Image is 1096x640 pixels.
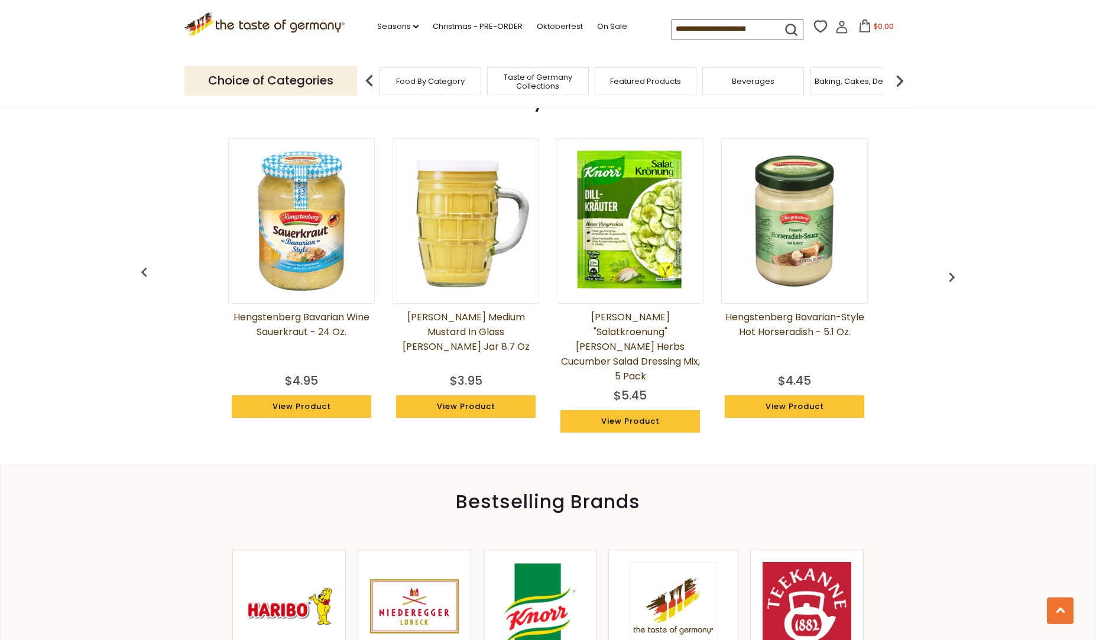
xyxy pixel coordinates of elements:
img: Hengstenberg Bavarian-style Hot Horseradish - 5.1 oz. [722,148,867,294]
a: [PERSON_NAME] "Salatkroenung" [PERSON_NAME] Herbs Cucumber Salad Dressing Mix, 5 pack [557,310,703,384]
a: View Product [396,395,536,418]
a: View Product [232,395,371,418]
a: Beverages [732,77,774,86]
img: previous arrow [942,268,961,287]
a: On Sale [597,20,627,33]
img: Hengstenberg Bavarian Wine Sauerkraut - 24 oz. [229,148,374,294]
div: $4.95 [285,372,318,389]
a: Oktoberfest [537,20,583,33]
a: Taste of Germany Collections [491,73,585,90]
a: Hengstenberg Bavarian-style Hot Horseradish - 5.1 oz. [721,310,868,369]
a: View Product [725,395,864,418]
img: previous arrow [135,263,154,282]
button: $0.00 [851,20,901,37]
a: Featured Products [610,77,681,86]
a: Food By Category [396,77,465,86]
img: previous arrow [358,69,381,93]
a: [PERSON_NAME] Medium Mustard in Glass [PERSON_NAME] Jar 8.7 oz [393,310,539,369]
img: Kuehne Medium Mustard in Glass Stein Jar 8.7 oz [393,148,539,294]
div: $5.45 [614,386,647,404]
a: View Product [560,410,700,433]
div: $4.45 [778,372,811,389]
img: Knorr [557,148,703,294]
a: Seasons [377,20,419,33]
a: Baking, Cakes, Desserts [815,77,906,86]
img: next arrow [888,69,912,93]
p: Choice of Categories [184,66,357,95]
div: Bestselling Brands [1,495,1095,508]
a: Hengstenberg Bavarian Wine Sauerkraut - 24 oz. [228,310,375,369]
div: $3.95 [450,372,482,389]
span: $0.00 [874,21,894,31]
a: Christmas - PRE-ORDER [433,20,523,33]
